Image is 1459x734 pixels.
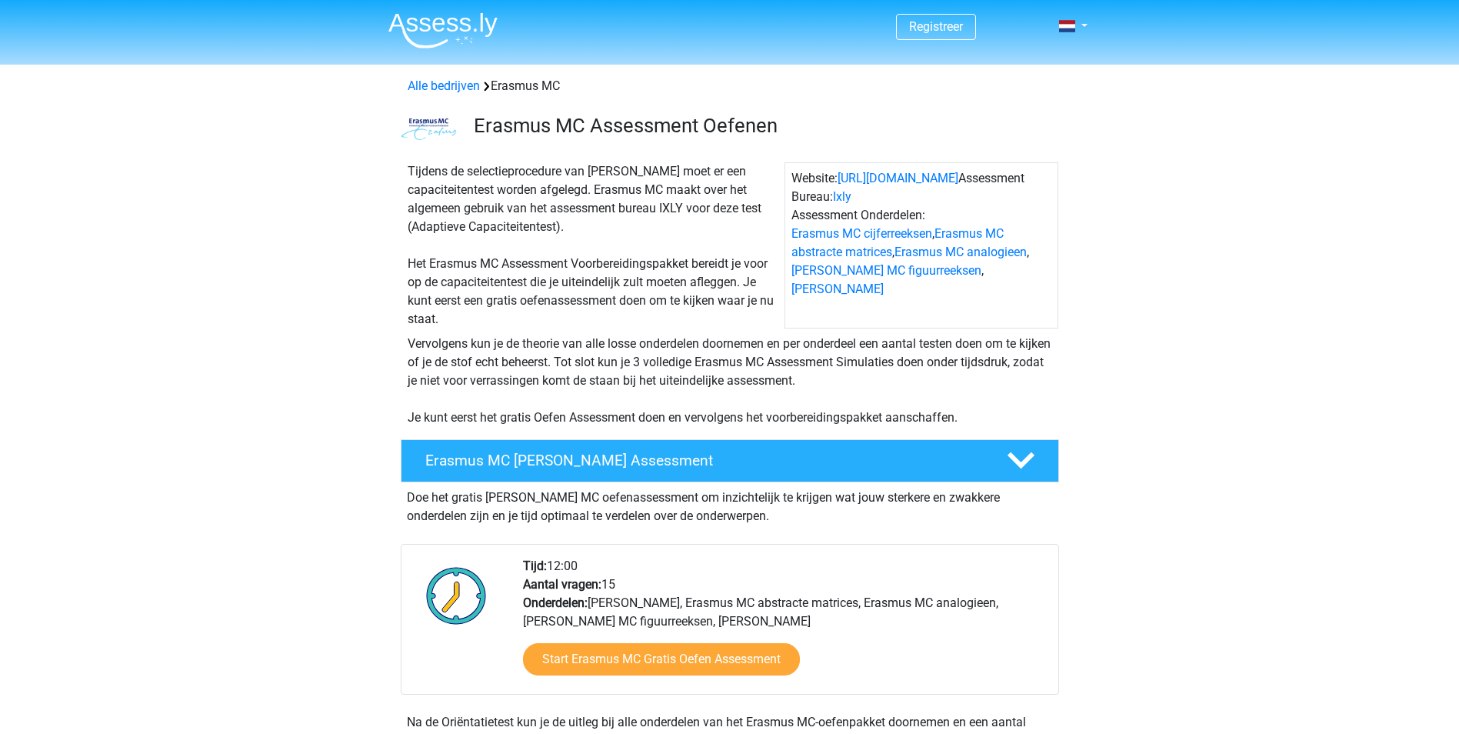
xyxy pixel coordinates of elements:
img: Assessly [388,12,498,48]
a: Erasmus MC analogieen [894,245,1027,259]
b: Onderdelen: [523,596,588,610]
a: Alle bedrijven [408,78,480,93]
div: Website: Assessment Bureau: Assessment Onderdelen: , , , , [784,162,1058,329]
h4: Erasmus MC [PERSON_NAME] Assessment [425,452,982,469]
a: Erasmus MC [PERSON_NAME] Assessment [395,439,1065,482]
a: Erasmus MC abstracte matrices [791,226,1004,259]
a: Registreer [909,19,963,34]
a: Erasmus MC cijferreeksen [791,226,932,241]
div: Tijdens de selectieprocedure van [PERSON_NAME] moet er een capaciteitentest worden afgelegd. Eras... [401,162,784,329]
div: Doe het gratis [PERSON_NAME] MC oefenassessment om inzichtelijk te krijgen wat jouw sterkere en z... [401,482,1059,525]
b: Tijd: [523,559,547,573]
a: Ixly [833,189,851,204]
a: Start Erasmus MC Gratis Oefen Assessment [523,643,800,676]
b: Aantal vragen: [523,577,601,592]
a: [PERSON_NAME] MC figuurreeksen [791,263,981,278]
a: [PERSON_NAME] [791,282,884,296]
h3: Erasmus MC Assessment Oefenen [474,114,1047,138]
div: Erasmus MC [401,77,1058,95]
img: Klok [418,557,495,634]
div: Vervolgens kun je de theorie van alle losse onderdelen doornemen en per onderdeel een aantal test... [401,335,1058,427]
a: [URL][DOMAIN_NAME] [838,171,958,185]
div: 12:00 15 [PERSON_NAME], Erasmus MC abstracte matrices, Erasmus MC analogieen, [PERSON_NAME] MC fi... [511,557,1058,694]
